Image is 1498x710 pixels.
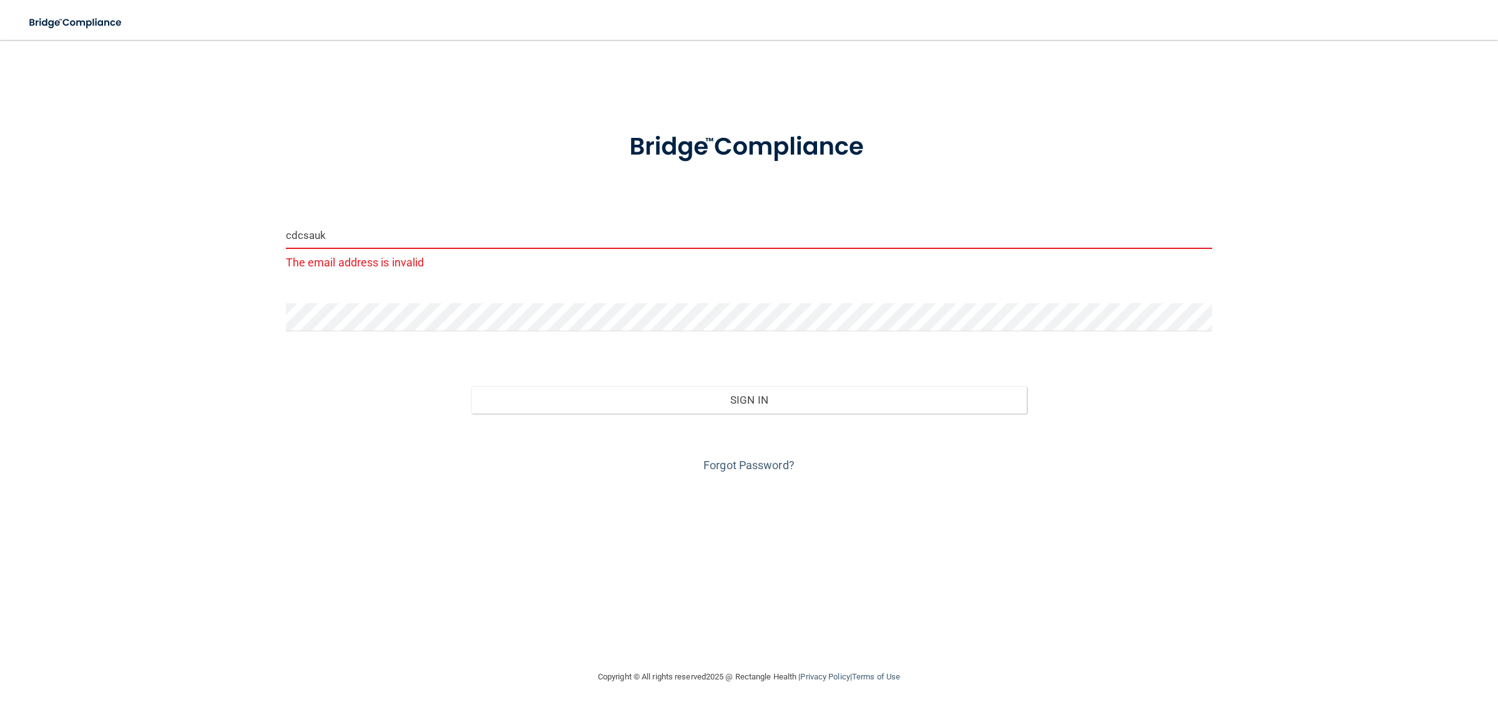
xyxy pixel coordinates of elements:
[286,252,1213,273] p: The email address is invalid
[521,657,977,697] div: Copyright © All rights reserved 2025 @ Rectangle Health | |
[604,115,894,180] img: bridge_compliance_login_screen.278c3ca4.svg
[800,672,849,681] a: Privacy Policy
[471,386,1027,414] button: Sign In
[703,459,795,472] a: Forgot Password?
[286,221,1213,249] input: Email
[19,10,134,36] img: bridge_compliance_login_screen.278c3ca4.svg
[852,672,900,681] a: Terms of Use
